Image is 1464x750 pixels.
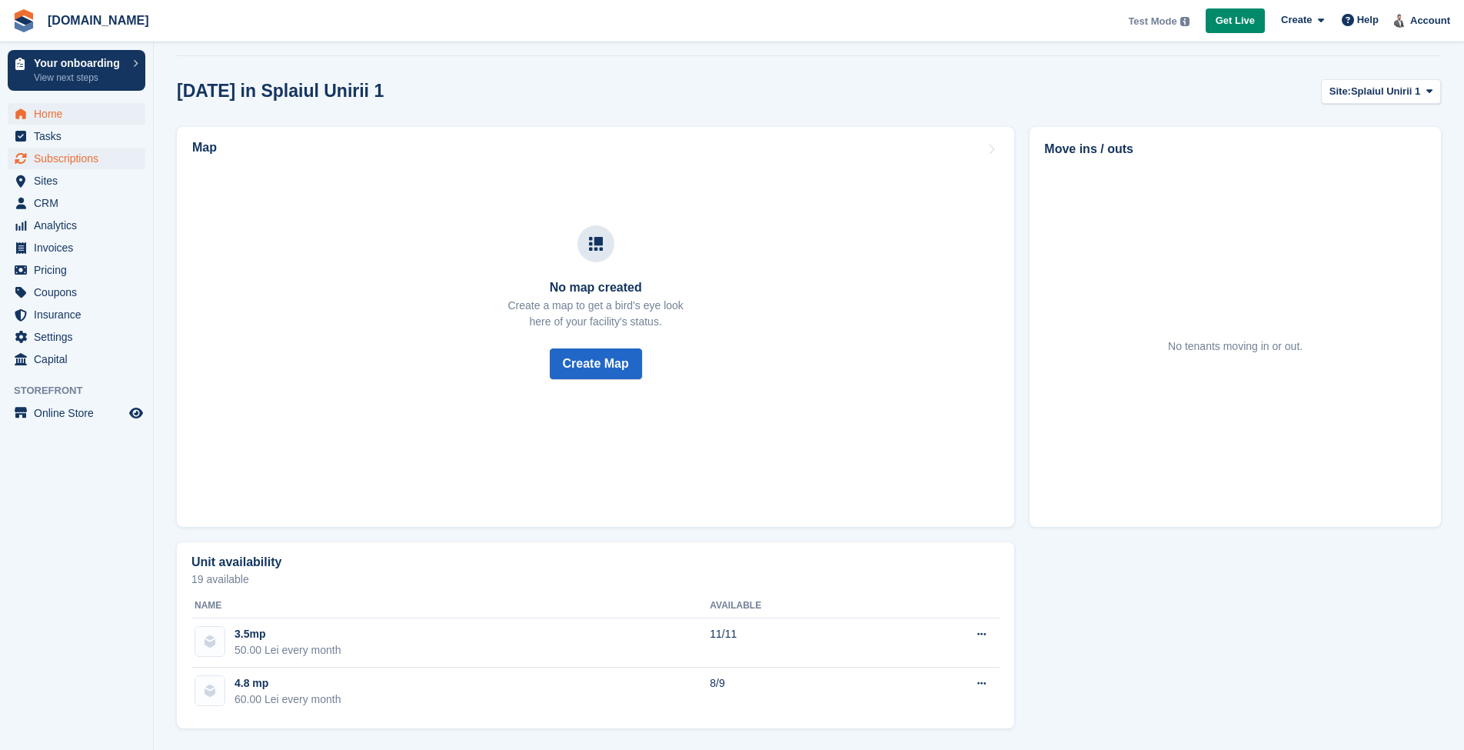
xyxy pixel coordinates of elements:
[195,627,225,656] img: blank-unit-type-icon-ffbac7b88ba66c5e286b0e438baccc4b9c83835d4c34f86887a83fc20ec27e7b.svg
[235,642,341,658] div: 50.00 Lei every month
[34,58,125,68] p: Your onboarding
[1180,17,1189,26] img: icon-info-grey-7440780725fd019a000dd9b08b2336e03edf1995a4989e88bcd33f0948082b44.svg
[34,237,126,258] span: Invoices
[8,192,145,214] a: menu
[34,215,126,236] span: Analytics
[191,574,1000,585] p: 19 available
[1351,84,1420,99] span: Splaiul Unirii 1
[1216,13,1255,28] span: Get Live
[710,668,888,716] td: 8/9
[34,348,126,370] span: Capital
[8,237,145,258] a: menu
[191,594,710,618] th: Name
[8,103,145,125] a: menu
[34,402,126,424] span: Online Store
[1128,14,1176,29] span: Test Mode
[8,326,145,348] a: menu
[34,259,126,281] span: Pricing
[1357,12,1379,28] span: Help
[710,618,888,668] td: 11/11
[8,304,145,325] a: menu
[34,148,126,169] span: Subscriptions
[34,304,126,325] span: Insurance
[1410,13,1450,28] span: Account
[34,103,126,125] span: Home
[195,676,225,705] img: blank-unit-type-icon-ffbac7b88ba66c5e286b0e438baccc4b9c83835d4c34f86887a83fc20ec27e7b.svg
[14,383,153,398] span: Storefront
[34,326,126,348] span: Settings
[1168,338,1303,355] div: No tenants moving in or out.
[235,675,341,692] div: 4.8 mp
[12,9,35,32] img: stora-icon-8386f47178a22dfd0bd8f6a31ec36ba5ce8667c1dd55bd0f319d3a0aa187defe.svg
[589,237,603,251] img: map-icn-33ee37083ee616e46c38cad1a60f524a97daa1e2b2c8c0bc3eb3415660979fc1.svg
[8,215,145,236] a: menu
[235,692,341,708] div: 60.00 Lei every month
[8,348,145,370] a: menu
[1392,12,1408,28] img: Ionut Grigorescu
[34,125,126,147] span: Tasks
[34,71,125,85] p: View next steps
[8,148,145,169] a: menu
[8,259,145,281] a: menu
[1329,84,1351,99] span: Site:
[192,141,217,155] h2: Map
[1206,8,1265,34] a: Get Live
[42,8,155,33] a: [DOMAIN_NAME]
[127,404,145,422] a: Preview store
[177,127,1014,527] a: Map No map created Create a map to get a bird's eye lookhere of your facility's status. Create Map
[34,170,126,192] span: Sites
[8,402,145,424] a: menu
[8,50,145,91] a: Your onboarding View next steps
[191,555,281,569] h2: Unit availability
[235,626,341,642] div: 3.5mp
[710,594,888,618] th: Available
[1321,79,1441,105] button: Site: Splaiul Unirii 1
[1044,140,1426,158] h2: Move ins / outs
[8,170,145,192] a: menu
[177,81,384,102] h2: [DATE] in Splaiul Unirii 1
[1281,12,1312,28] span: Create
[507,281,683,295] h3: No map created
[34,192,126,214] span: CRM
[8,125,145,147] a: menu
[550,348,642,379] button: Create Map
[507,298,683,330] p: Create a map to get a bird's eye look here of your facility's status.
[34,282,126,303] span: Coupons
[8,282,145,303] a: menu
